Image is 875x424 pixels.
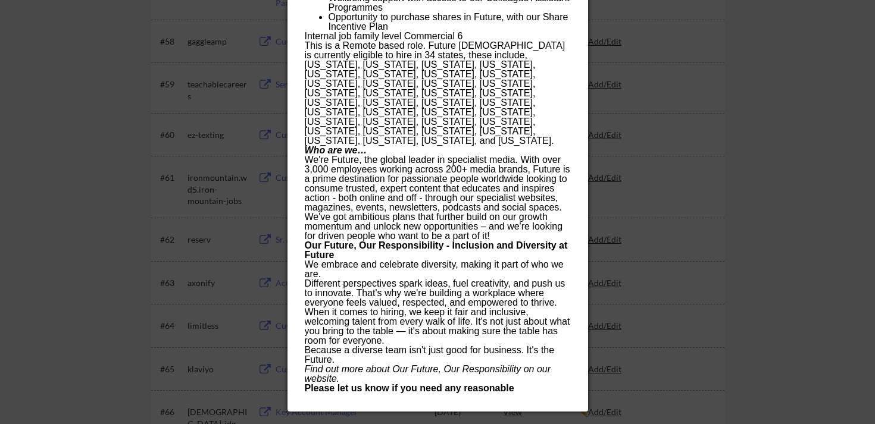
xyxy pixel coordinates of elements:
p: Different perspectives spark ideas, fuel creativity, and push us to innovate. That's why we're bu... [305,279,570,307]
p: We're Future, the global leader in specialist media. With over 3,000 employees working across 200... [305,155,570,212]
strong: Our Future, Our Responsibility - Inclusion and Diversity at Future [305,240,568,260]
p: We've got ambitious plans that further build on our growth momentum and unlock new opportunities ... [305,212,570,241]
p: Because a diverse team isn't just good for business. It's the Future. [305,346,570,365]
strong: Please let us know if you need any reasonable adjustments made so we can give you the best experi... [305,383,517,412]
p: This is a Remote based role. Future [DEMOGRAPHIC_DATA] is currently eligible to hire in 34 states... [305,41,570,60]
p: [US_STATE], [US_STATE], [US_STATE], [US_STATE], [US_STATE], [US_STATE], [US_STATE], [US_STATE], [... [305,60,570,146]
p: When it comes to hiring, we keep it fair and inclusive, welcoming talent from every walk of life.... [305,307,570,346]
strong: Who are we… [305,145,367,155]
p: We embrace and celebrate diversity, making it part of who we are. [305,260,570,279]
li: Opportunity to purchase shares in Future, with our Share Incentive Plan [329,12,570,32]
p: Internal job family level Commercial 6 [305,32,570,41]
em: Find out more about Our Future, Our Responsibility on our website. [305,364,551,384]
